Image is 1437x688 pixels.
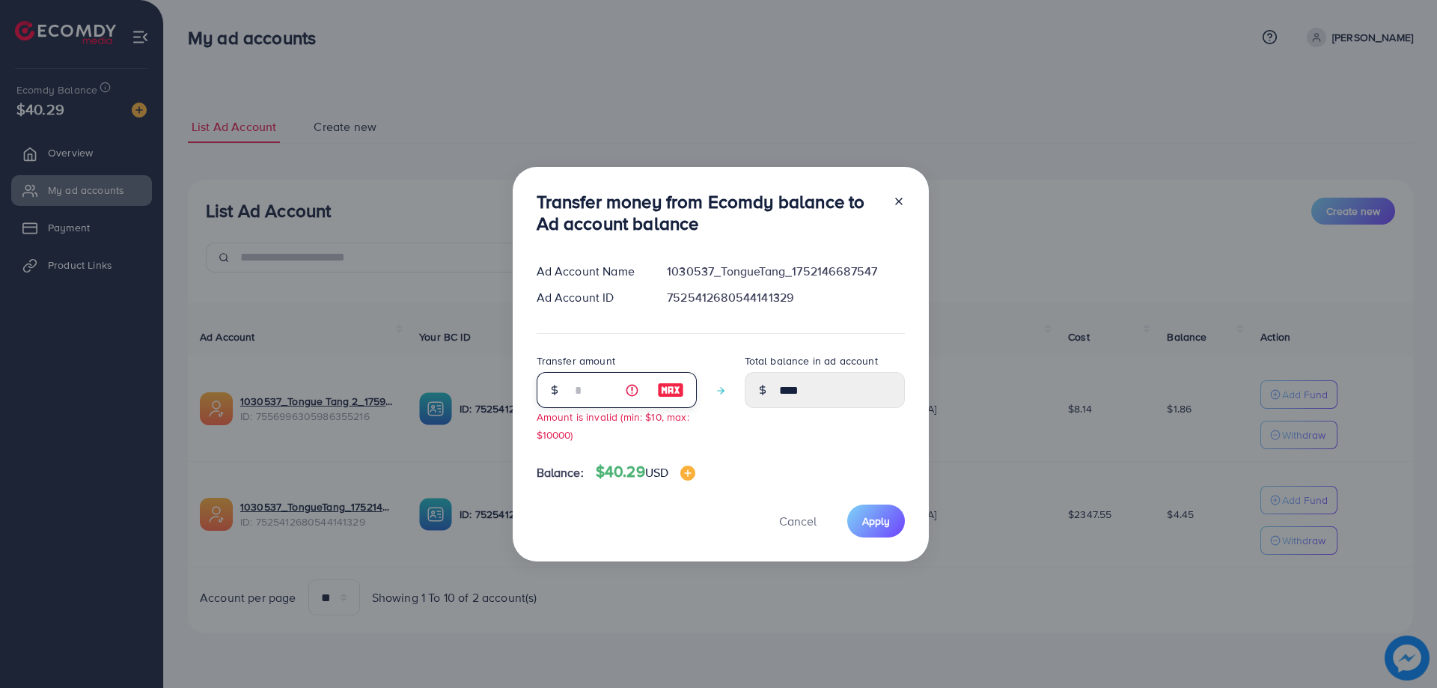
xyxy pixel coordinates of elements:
img: image [657,381,684,399]
button: Apply [847,505,905,537]
div: Ad Account Name [525,263,656,280]
img: image [680,466,695,481]
span: Balance: [537,464,584,481]
div: Ad Account ID [525,289,656,306]
button: Cancel [760,505,835,537]
h3: Transfer money from Ecomdy balance to Ad account balance [537,191,881,234]
label: Transfer amount [537,353,615,368]
div: 1030537_TongueTang_1752146687547 [655,263,916,280]
small: Amount is invalid (min: $10, max: $10000) [537,410,689,441]
h4: $40.29 [596,463,695,481]
div: 7525412680544141329 [655,289,916,306]
span: Cancel [779,513,817,529]
span: USD [645,464,668,481]
span: Apply [862,514,890,529]
label: Total balance in ad account [745,353,878,368]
